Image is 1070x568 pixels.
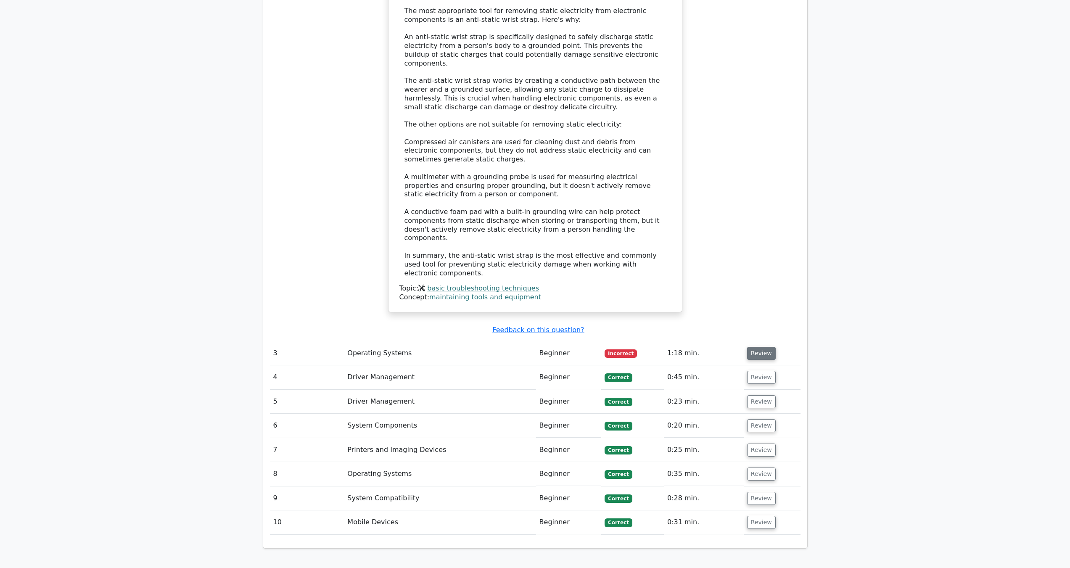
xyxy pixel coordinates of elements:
td: 7 [270,438,344,462]
td: 6 [270,414,344,438]
button: Review [747,516,776,529]
span: Correct [605,422,632,430]
td: 0:45 min. [664,365,744,389]
td: 10 [270,510,344,534]
td: Beginner [536,462,602,486]
div: Concept: [399,293,671,302]
td: Driver Management [344,390,536,414]
td: 5 [270,390,344,414]
span: Correct [605,518,632,527]
a: maintaining tools and equipment [429,293,541,301]
td: Operating Systems [344,462,536,486]
span: Correct [605,494,632,503]
td: System Compatibility [344,486,536,510]
td: 0:25 min. [664,438,744,462]
td: Mobile Devices [344,510,536,534]
td: Driver Management [344,365,536,389]
td: Beginner [536,486,602,510]
td: Beginner [536,390,602,414]
div: The most appropriate tool for removing static electricity from electronic components is an anti-s... [404,7,666,278]
td: 1:18 min. [664,341,744,365]
button: Review [747,347,776,360]
div: Topic: [399,284,671,293]
td: Beginner [536,341,602,365]
td: Beginner [536,438,602,462]
td: Beginner [536,510,602,534]
td: Beginner [536,414,602,438]
span: Correct [605,398,632,406]
button: Review [747,468,776,481]
td: Operating Systems [344,341,536,365]
td: 0:35 min. [664,462,744,486]
td: System Components [344,414,536,438]
a: Feedback on this question? [492,326,584,334]
td: 3 [270,341,344,365]
td: Beginner [536,365,602,389]
button: Review [747,371,776,384]
a: basic troubleshooting techniques [427,284,539,292]
td: Printers and Imaging Devices [344,438,536,462]
button: Review [747,444,776,457]
span: Correct [605,470,632,478]
span: Correct [605,446,632,454]
button: Review [747,492,776,505]
td: 0:20 min. [664,414,744,438]
button: Review [747,419,776,432]
button: Review [747,395,776,408]
td: 4 [270,365,344,389]
td: 8 [270,462,344,486]
span: Incorrect [605,349,637,358]
td: 0:31 min. [664,510,744,534]
td: 9 [270,486,344,510]
span: Correct [605,373,632,382]
td: 0:23 min. [664,390,744,414]
td: 0:28 min. [664,486,744,510]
